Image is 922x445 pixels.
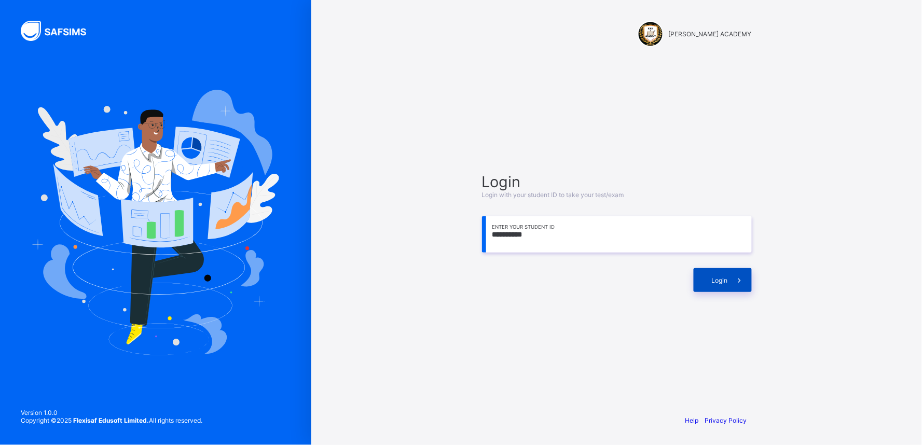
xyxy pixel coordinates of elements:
[712,276,728,284] span: Login
[669,30,752,38] span: [PERSON_NAME] ACADEMY
[705,416,747,424] a: Privacy Policy
[21,409,202,416] span: Version 1.0.0
[32,90,279,355] img: Hero Image
[482,191,624,199] span: Login with your student ID to take your test/exam
[21,21,99,41] img: SAFSIMS Logo
[685,416,699,424] a: Help
[21,416,202,424] span: Copyright © 2025 All rights reserved.
[73,416,149,424] strong: Flexisaf Edusoft Limited.
[482,173,752,191] span: Login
